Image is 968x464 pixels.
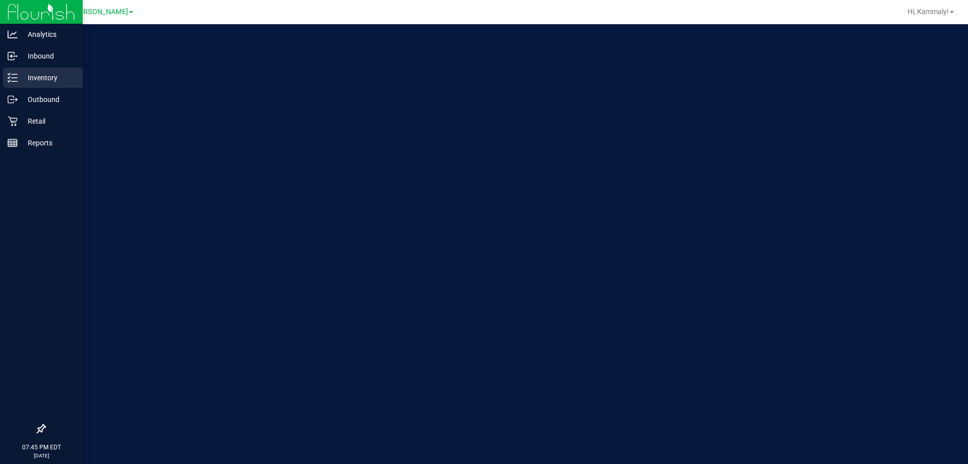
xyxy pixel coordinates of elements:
[18,115,78,127] p: Retail
[8,138,18,148] inline-svg: Reports
[8,73,18,83] inline-svg: Inventory
[8,29,18,39] inline-svg: Analytics
[907,8,949,16] span: Hi, Kammaly!
[5,452,78,459] p: [DATE]
[8,116,18,126] inline-svg: Retail
[18,28,78,40] p: Analytics
[18,137,78,149] p: Reports
[18,93,78,106] p: Outbound
[18,50,78,62] p: Inbound
[5,443,78,452] p: 07:45 PM EDT
[18,72,78,84] p: Inventory
[8,94,18,105] inline-svg: Outbound
[73,8,128,16] span: [PERSON_NAME]
[8,51,18,61] inline-svg: Inbound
